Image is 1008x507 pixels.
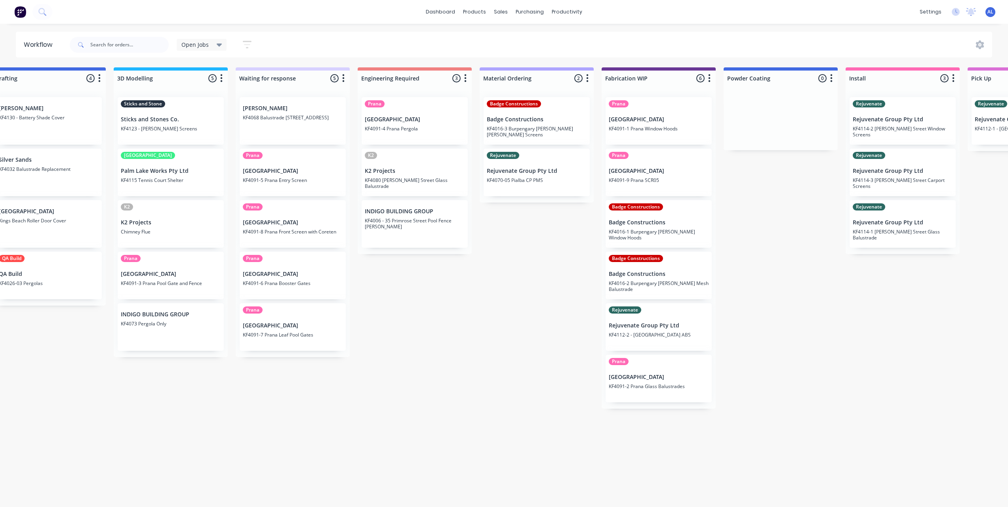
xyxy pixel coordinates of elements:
[14,6,26,18] img: Factory
[243,322,343,329] p: [GEOGRAPHIC_DATA]
[487,168,587,174] p: Rejuvenate Group Pty Ltd
[609,383,709,389] p: KF4091-2 Prana Glass Balustrades
[548,6,586,18] div: productivity
[240,303,346,351] div: Prana[GEOGRAPHIC_DATA]KF4091-7 Prana Leaf Pool Gates
[121,116,221,123] p: Sticks and Stones Co.
[243,280,343,286] p: KF4091-6 Prana Booster Gates
[609,280,709,292] p: KF4016-2 Burpengary [PERSON_NAME] Mesh Balustrade
[850,200,956,248] div: RejuvenateRejuvenate Group Pty LtdKF4114-1 [PERSON_NAME] Street Glass Balustrade
[121,168,221,174] p: Palm Lake Works Pty Ltd
[121,321,221,327] p: KF4073 Pergola Only
[609,332,709,338] p: KF4112-2 - [GEOGRAPHIC_DATA] ABS
[121,219,221,226] p: K2 Projects
[118,149,224,196] div: [GEOGRAPHIC_DATA]Palm Lake Works Pty LtdKF4115 Tennis Court Shelter
[606,252,712,299] div: Badge ConstructionsBadge ConstructionsKF4016-2 Burpengary [PERSON_NAME] Mesh Balustrade
[240,149,346,196] div: Prana[GEOGRAPHIC_DATA]KF4091-5 Prana Entry Screen
[362,200,468,248] div: INDIGO BUILDING GROUPKF4006 - 35 Primrose Street Pool Fence [PERSON_NAME]
[243,177,343,183] p: KF4091-5 Prana Entry Screen
[90,37,169,53] input: Search for orders...
[853,152,885,159] div: Rejuvenate
[362,149,468,196] div: K2K2 ProjectsKF4080 [PERSON_NAME] Street Glass Balustrade
[243,306,263,314] div: Prana
[422,6,459,18] a: dashboard
[853,219,953,226] p: Rejuvenate Group Pty Ltd
[243,229,343,235] p: KF4091-8 Prana Front Screen with Coreten
[609,374,709,381] p: [GEOGRAPHIC_DATA]
[365,168,465,174] p: K2 Projects
[916,6,945,18] div: settings
[243,203,263,210] div: Prana
[609,152,629,159] div: Prana
[243,271,343,277] p: [GEOGRAPHIC_DATA]
[243,152,263,159] div: Prana
[487,152,519,159] div: Rejuvenate
[606,97,712,145] div: Prana[GEOGRAPHIC_DATA]KF4091-1 Prana Window Hoods
[181,40,209,49] span: Open Jobs
[609,229,709,241] p: KF4016-1 Burpengary [PERSON_NAME] Window Hoods
[121,100,165,107] div: Sticks and Stone
[853,177,953,189] p: KF4114-3 [PERSON_NAME] Street Carport Screens
[243,168,343,174] p: [GEOGRAPHIC_DATA]
[121,126,221,132] p: KF4123 - [PERSON_NAME] Screens
[609,100,629,107] div: Prana
[243,219,343,226] p: [GEOGRAPHIC_DATA]
[853,203,885,210] div: Rejuvenate
[484,149,590,196] div: RejuvenateRejuvenate Group Pty LtdKF4070-05 Pialba CP PMS
[121,177,221,183] p: KF4115 Tennis Court Shelter
[853,100,885,107] div: Rejuvenate
[118,303,224,351] div: INDIGO BUILDING GROUPKF4073 Pergola Only
[121,311,221,318] p: INDIGO BUILDING GROUP
[853,116,953,123] p: Rejuvenate Group Pty Ltd
[606,200,712,248] div: Badge ConstructionsBadge ConstructionsKF4016-1 Burpengary [PERSON_NAME] Window Hoods
[121,203,133,210] div: K2
[609,322,709,329] p: Rejuvenate Group Pty Ltd
[243,105,343,112] p: [PERSON_NAME]
[606,149,712,196] div: Prana[GEOGRAPHIC_DATA]KF4091-9 Prana SCR05
[240,200,346,248] div: Prana[GEOGRAPHIC_DATA]KF4091-8 Prana Front Screen with Coreten
[362,97,468,145] div: Prana[GEOGRAPHIC_DATA]KF4091-4 Prana Pergola
[243,115,343,121] p: KF4068 Balustrade [STREET_ADDRESS]
[243,332,343,338] p: KF4091-7 Prana Leaf Pool Gates
[609,126,709,132] p: KF4091-1 Prana Window Hoods
[487,177,587,183] p: KF4070-05 Pialba CP PMS
[512,6,548,18] div: purchasing
[118,97,224,145] div: Sticks and StoneSticks and Stones Co.KF4123 - [PERSON_NAME] Screens
[853,168,953,174] p: Rejuvenate Group Pty Ltd
[609,358,629,365] div: Prana
[609,306,641,314] div: Rejuvenate
[609,255,663,262] div: Badge Constructions
[606,355,712,402] div: Prana[GEOGRAPHIC_DATA]KF4091-2 Prana Glass Balustrades
[121,255,141,262] div: Prana
[850,97,956,145] div: RejuvenateRejuvenate Group Pty LtdKF4114-2 [PERSON_NAME] Street Window Screens
[365,177,465,189] p: KF4080 [PERSON_NAME] Street Glass Balustrade
[365,116,465,123] p: [GEOGRAPHIC_DATA]
[121,271,221,277] p: [GEOGRAPHIC_DATA]
[987,8,993,15] span: AL
[365,208,465,215] p: INDIGO BUILDING GROUP
[609,271,709,277] p: Badge Constructions
[609,219,709,226] p: Badge Constructions
[490,6,512,18] div: sales
[365,126,465,132] p: KF4091-4 Prana Pergola
[243,255,263,262] div: Prana
[365,152,377,159] div: K2
[609,168,709,174] p: [GEOGRAPHIC_DATA]
[459,6,490,18] div: products
[609,177,709,183] p: KF4091-9 Prana SCR05
[121,280,221,286] p: KF4091-3 Prana Pool Gate and Fence
[487,126,587,138] p: KF4016-3 Burpengary [PERSON_NAME] [PERSON_NAME] Screens
[240,252,346,299] div: Prana[GEOGRAPHIC_DATA]KF4091-6 Prana Booster Gates
[609,116,709,123] p: [GEOGRAPHIC_DATA]
[24,40,56,50] div: Workflow
[853,126,953,138] p: KF4114-2 [PERSON_NAME] Street Window Screens
[484,97,590,145] div: Badge ConstructionsBadge ConstructionsKF4016-3 Burpengary [PERSON_NAME] [PERSON_NAME] Screens
[121,152,175,159] div: [GEOGRAPHIC_DATA]
[365,100,385,107] div: Prana
[850,149,956,196] div: RejuvenateRejuvenate Group Pty LtdKF4114-3 [PERSON_NAME] Street Carport Screens
[609,203,663,210] div: Badge Constructions
[487,116,587,123] p: Badge Constructions
[365,218,465,230] p: KF4006 - 35 Primrose Street Pool Fence [PERSON_NAME]
[121,229,221,235] p: Chimney Flue
[606,303,712,351] div: RejuvenateRejuvenate Group Pty LtdKF4112-2 - [GEOGRAPHIC_DATA] ABS
[240,97,346,145] div: [PERSON_NAME]KF4068 Balustrade [STREET_ADDRESS]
